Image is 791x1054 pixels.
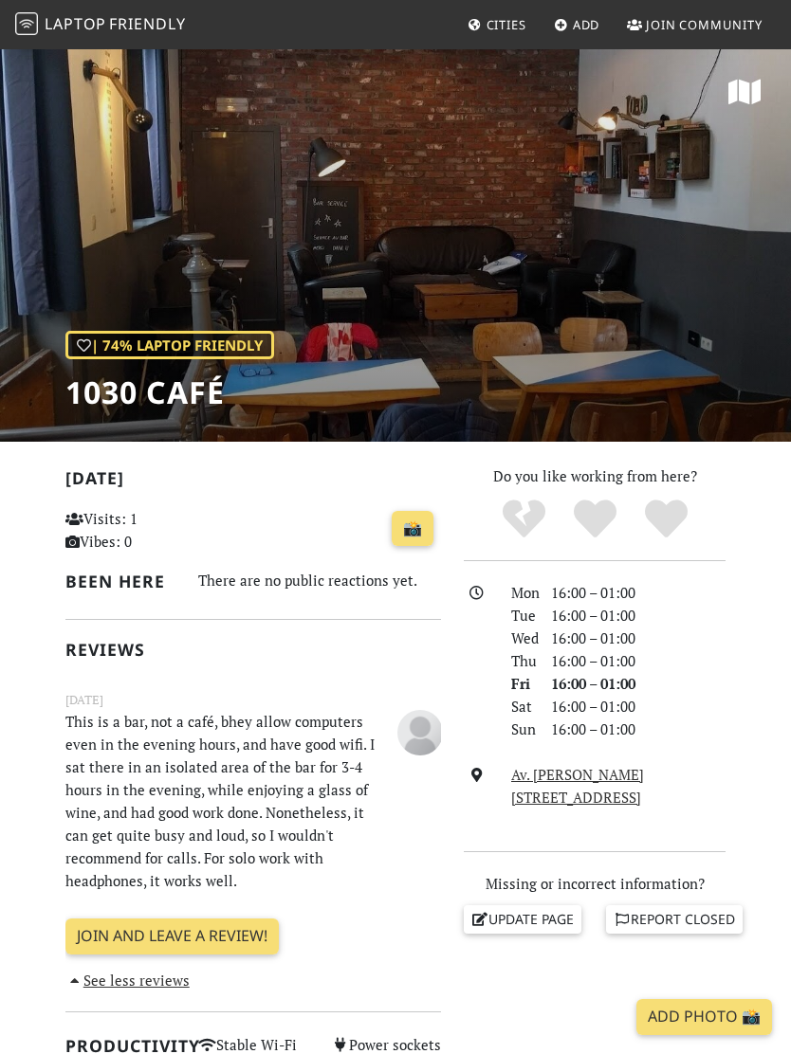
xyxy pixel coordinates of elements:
[15,9,186,42] a: LaptopFriendly LaptopFriendly
[54,710,386,892] p: This is a bar, not a café, bhey allow computers even in the evening hours, and have good wifi. I ...
[65,918,279,954] a: Join and leave a review!
[198,568,441,593] div: There are no public reactions yet.
[65,468,441,496] h2: [DATE]
[65,640,441,660] h2: Reviews
[540,649,737,672] div: 16:00 – 01:00
[646,16,763,33] span: Join Community
[464,464,726,487] p: Do you like working from here?
[397,710,443,755] img: blank-535327c66bd565773addf3077783bbfce4b00ec00e9fd257753287c682c7fa38.png
[500,672,540,695] div: Fri
[500,604,540,627] div: Tue
[397,721,443,740] span: Anonymous
[65,971,190,990] a: See less reviews
[511,765,644,807] a: Av. [PERSON_NAME][STREET_ADDRESS]
[45,13,106,34] span: Laptop
[540,672,737,695] div: 16:00 – 01:00
[573,16,600,33] span: Add
[487,16,526,33] span: Cities
[460,8,534,42] a: Cities
[500,627,540,649] div: Wed
[65,331,274,359] div: | 74% Laptop Friendly
[546,8,608,42] a: Add
[488,498,560,540] div: No
[540,718,737,740] div: 16:00 – 01:00
[54,690,452,710] small: [DATE]
[500,718,540,740] div: Sun
[464,905,581,934] a: Update page
[464,872,726,895] p: Missing or incorrect information?
[65,572,175,591] h2: Been here
[500,695,540,718] div: Sat
[500,581,540,604] div: Mon
[109,13,185,34] span: Friendly
[560,498,631,540] div: Yes
[606,905,743,934] a: Report closed
[540,604,737,627] div: 16:00 – 01:00
[15,12,38,35] img: LaptopFriendly
[65,507,175,553] p: Visits: 1 Vibes: 0
[392,511,433,547] a: 📸
[540,695,737,718] div: 16:00 – 01:00
[631,498,702,540] div: Definitely!
[65,374,274,410] h1: 1030 Café
[540,627,737,649] div: 16:00 – 01:00
[636,999,772,1035] a: Add Photo 📸
[500,649,540,672] div: Thu
[540,581,737,604] div: 16:00 – 01:00
[619,8,770,42] a: Join Community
